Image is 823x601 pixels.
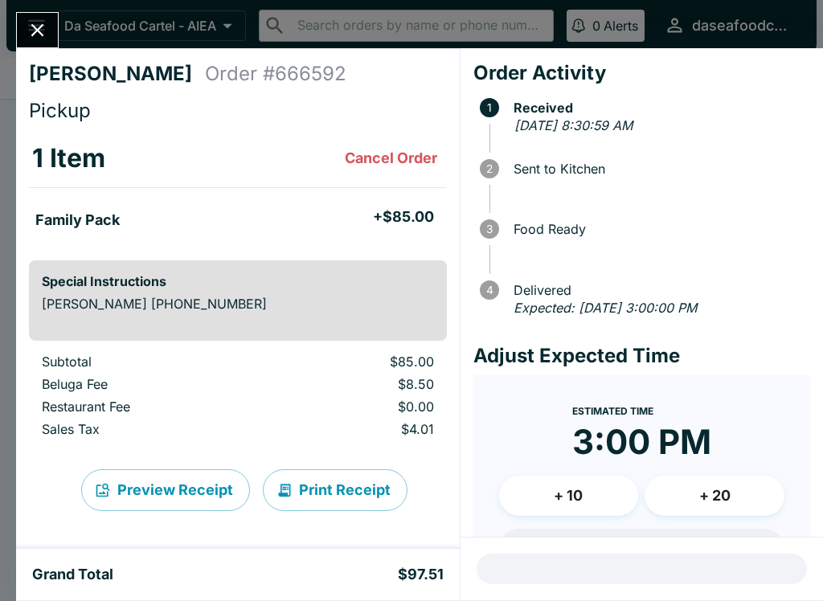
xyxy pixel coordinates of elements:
span: Received [506,100,810,115]
p: $8.50 [276,376,433,392]
time: 3:00 PM [572,421,711,463]
p: Beluga Fee [42,376,250,392]
span: Pickup [29,99,91,122]
button: Cancel Order [338,142,444,174]
text: 1 [487,101,492,114]
text: 3 [486,223,493,235]
span: Estimated Time [572,405,653,417]
p: $0.00 [276,399,433,415]
h4: Adjust Expected Time [473,344,810,368]
button: + 20 [645,476,784,516]
p: Restaurant Fee [42,399,250,415]
h6: Special Instructions [42,273,434,289]
span: Delivered [506,283,810,297]
table: orders table [29,129,447,247]
h5: + $85.00 [373,207,434,227]
button: Preview Receipt [81,469,250,511]
span: Sent to Kitchen [506,161,810,176]
span: Food Ready [506,222,810,236]
p: [PERSON_NAME] [PHONE_NUMBER] [42,296,434,312]
button: Print Receipt [263,469,407,511]
em: [DATE] 8:30:59 AM [514,117,633,133]
p: $4.01 [276,421,433,437]
text: 4 [485,284,493,296]
p: Subtotal [42,354,250,370]
p: Sales Tax [42,421,250,437]
h5: Family Pack [35,211,120,230]
h4: [PERSON_NAME] [29,62,205,86]
button: Close [17,13,58,47]
h4: Order # 666592 [205,62,346,86]
p: $85.00 [276,354,433,370]
table: orders table [29,354,447,444]
em: Expected: [DATE] 3:00:00 PM [514,300,697,316]
h3: 1 Item [32,142,105,174]
h5: $97.51 [398,565,444,584]
h5: Grand Total [32,565,113,584]
text: 2 [486,162,493,175]
button: + 10 [499,476,639,516]
h4: Order Activity [473,61,810,85]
